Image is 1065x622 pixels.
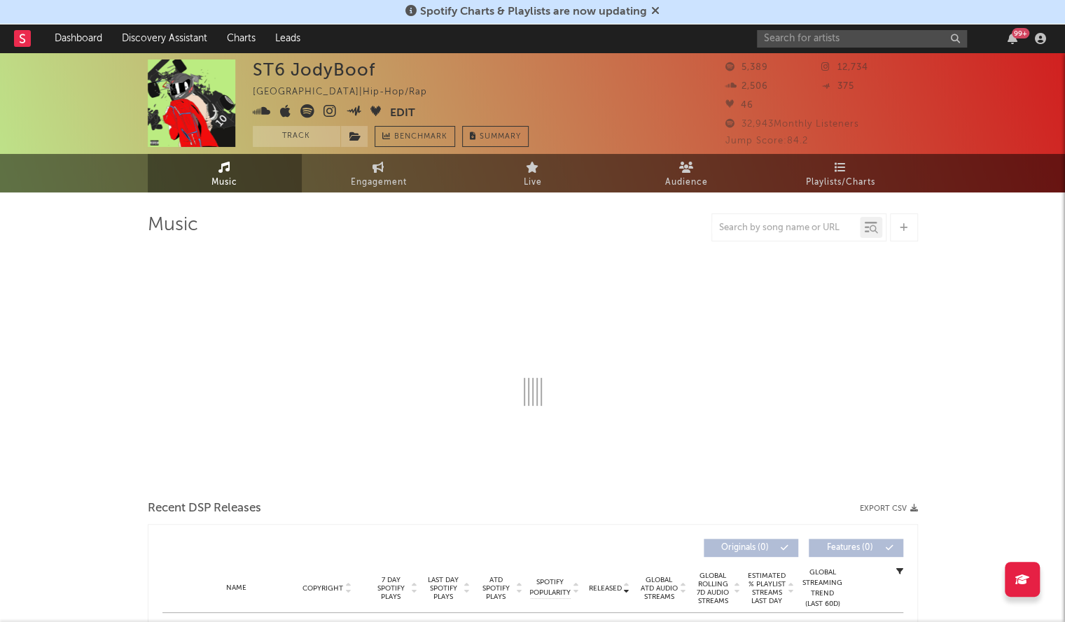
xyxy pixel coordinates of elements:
[373,576,410,601] span: 7 Day Spotify Plays
[757,30,967,48] input: Search for artists
[253,59,375,80] div: ST6 JodyBoof
[253,126,340,147] button: Track
[302,584,343,593] span: Copyright
[265,24,310,52] a: Leads
[725,101,753,110] span: 46
[478,576,515,601] span: ATD Spotify Plays
[589,584,622,593] span: Released
[651,6,660,17] span: Dismiss
[806,174,875,191] span: Playlists/Charts
[390,104,415,122] button: Edit
[375,126,455,147] a: Benchmark
[809,539,903,557] button: Features(0)
[394,129,447,146] span: Benchmark
[351,174,407,191] span: Engagement
[725,136,808,146] span: Jump Score: 84.2
[713,544,777,552] span: Originals ( 0 )
[148,154,302,192] a: Music
[148,500,261,517] span: Recent DSP Releases
[253,84,443,101] div: [GEOGRAPHIC_DATA] | Hip-Hop/Rap
[420,6,647,17] span: Spotify Charts & Playlists are now updating
[462,126,529,147] button: Summary
[211,174,237,191] span: Music
[694,572,732,605] span: Global Rolling 7D Audio Streams
[748,572,786,605] span: Estimated % Playlist Streams Last Day
[860,504,918,513] button: Export CSV
[112,24,217,52] a: Discovery Assistant
[725,82,768,91] span: 2,506
[302,154,456,192] a: Engagement
[529,577,571,598] span: Spotify Popularity
[665,174,708,191] span: Audience
[818,544,882,552] span: Features ( 0 )
[712,222,860,234] input: Search by song name or URL
[480,133,521,141] span: Summary
[725,63,768,72] span: 5,389
[704,539,798,557] button: Originals(0)
[524,174,542,191] span: Live
[640,576,678,601] span: Global ATD Audio Streams
[1008,33,1017,44] button: 99+
[425,576,462,601] span: Last Day Spotify Plays
[217,24,265,52] a: Charts
[1012,28,1029,38] div: 99 +
[764,154,918,192] a: Playlists/Charts
[190,583,282,593] div: Name
[45,24,112,52] a: Dashboard
[610,154,764,192] a: Audience
[725,120,859,129] span: 32,943 Monthly Listeners
[821,63,868,72] span: 12,734
[821,82,854,91] span: 375
[456,154,610,192] a: Live
[802,567,844,609] div: Global Streaming Trend (Last 60D)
